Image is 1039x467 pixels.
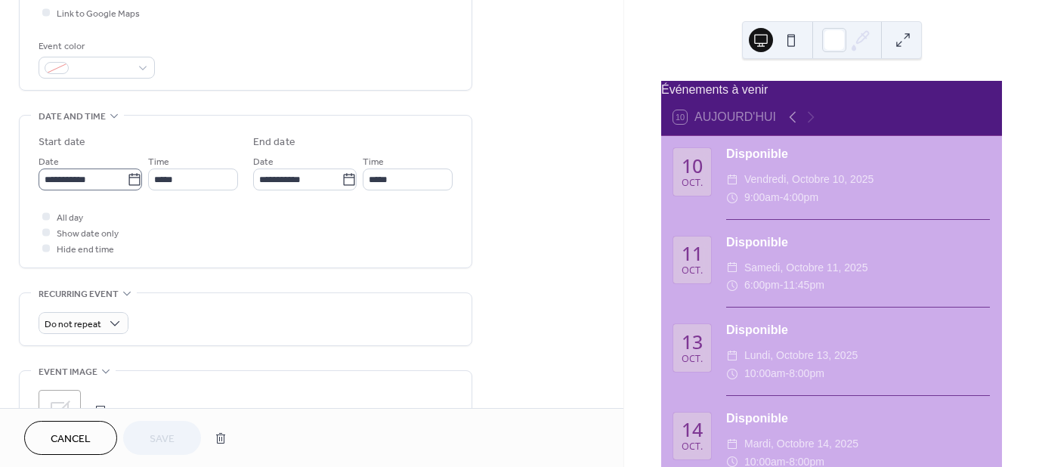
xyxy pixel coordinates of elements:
[726,277,738,295] div: ​
[744,277,780,295] span: 6:00pm
[682,420,703,439] div: 14
[57,242,114,258] span: Hide end time
[39,154,59,170] span: Date
[726,171,738,189] div: ​
[363,154,384,170] span: Time
[726,410,990,428] div: Disponible
[661,81,1002,99] div: Événements à venir
[39,109,106,125] span: Date and time
[789,365,824,383] span: 8:00pm
[57,210,83,226] span: All day
[148,154,169,170] span: Time
[682,354,703,364] div: oct.
[744,189,780,207] span: 9:00am
[744,365,785,383] span: 10:00am
[726,321,990,339] div: Disponible
[57,226,119,242] span: Show date only
[45,316,101,333] span: Do not repeat
[785,365,789,383] span: -
[780,189,784,207] span: -
[39,286,119,302] span: Recurring event
[780,277,784,295] span: -
[24,421,117,455] button: Cancel
[783,277,824,295] span: 11:45pm
[726,347,738,365] div: ​
[39,364,97,380] span: Event image
[744,171,874,189] span: vendredi, octobre 10, 2025
[726,233,990,252] div: Disponible
[783,189,818,207] span: 4:00pm
[726,365,738,383] div: ​
[682,178,703,188] div: oct.
[744,347,858,365] span: lundi, octobre 13, 2025
[39,390,81,432] div: ;
[682,442,703,452] div: oct.
[726,259,738,277] div: ​
[744,259,867,277] span: samedi, octobre 11, 2025
[744,435,858,453] span: mardi, octobre 14, 2025
[57,6,140,22] span: Link to Google Maps
[726,435,738,453] div: ​
[726,189,738,207] div: ​
[51,431,91,447] span: Cancel
[253,154,274,170] span: Date
[682,266,703,276] div: oct.
[39,135,85,150] div: Start date
[253,135,295,150] div: End date
[682,156,703,175] div: 10
[39,39,152,54] div: Event color
[682,332,703,351] div: 13
[682,244,703,263] div: 11
[726,145,990,163] div: Disponible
